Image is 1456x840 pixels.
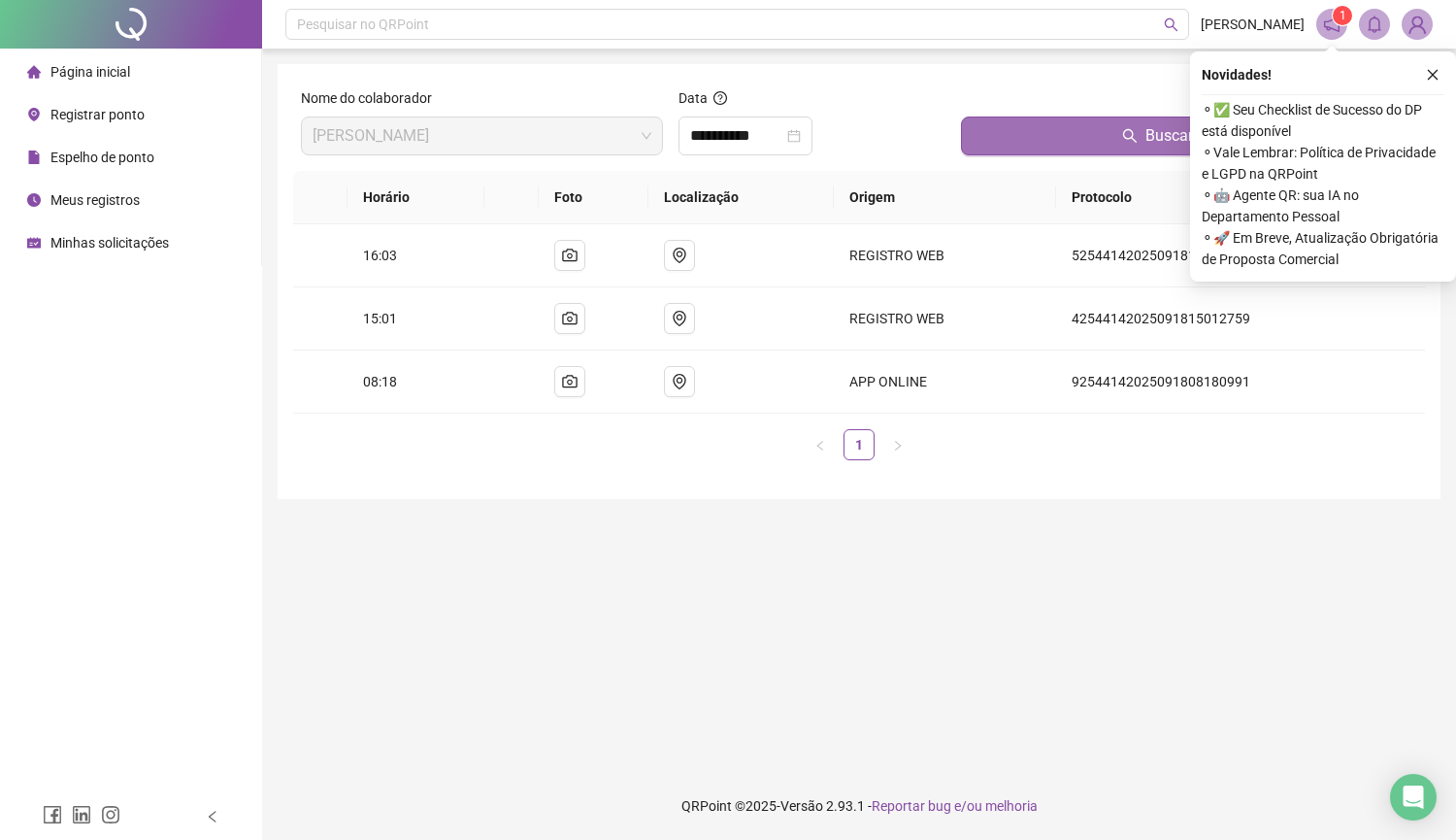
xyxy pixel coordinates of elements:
img: 86257 [1403,10,1432,39]
span: 16:03 [363,248,397,263]
td: APP ONLINE [834,351,1056,414]
span: Página inicial [50,64,130,80]
span: environment [27,108,41,121]
div: Open Intercom Messenger [1390,774,1437,821]
th: Foto [539,171,648,224]
span: ⚬ ✅ Seu Checklist de Sucesso do DP está disponível [1202,99,1444,142]
span: clock-circle [27,193,41,207]
span: bell [1366,16,1383,33]
span: [PERSON_NAME] [1201,14,1305,35]
th: Localização [648,171,835,224]
a: 1 [844,430,874,459]
span: camera [562,311,578,326]
span: ⚬ 🤖 Agente QR: sua IA no Departamento Pessoal [1202,185,1444,227]
span: Reportar bug e/ou melhoria [872,798,1038,814]
span: environment [672,248,687,263]
span: instagram [101,805,120,824]
span: right [892,440,904,452]
td: 52544142025091816033060 [1056,224,1425,287]
span: Data [678,90,708,106]
button: left [805,429,836,460]
th: Horário [347,171,484,224]
span: Espelho de ponto [50,150,154,165]
span: camera [562,248,578,263]
span: home [27,65,41,79]
footer: QRPoint © 2025 - 2.93.1 - [262,772,1456,840]
span: question-circle [713,91,727,105]
span: Novidades ! [1202,64,1272,85]
li: Página anterior [805,429,836,460]
span: 1 [1340,9,1346,22]
span: left [206,810,219,823]
span: ⚬ Vale Lembrar: Política de Privacidade e LGPD na QRPoint [1202,142,1444,185]
li: 1 [844,429,875,460]
th: Protocolo [1056,171,1425,224]
span: 15:01 [363,311,397,326]
span: camera [562,374,578,389]
button: right [882,429,913,460]
td: REGISTRO WEB [834,287,1056,351]
span: close [1426,68,1439,82]
span: Versão [780,798,823,814]
span: facebook [43,805,62,824]
sup: 1 [1333,6,1352,25]
span: LUIZ ARTHUR TAVARES DE BARROS [313,118,651,154]
span: file [27,151,41,164]
td: 42544142025091815012759 [1056,287,1425,351]
th: Origem [834,171,1056,224]
span: Minhas solicitações [50,235,169,251]
span: search [1164,17,1178,32]
span: 08:18 [363,374,397,389]
span: Registrar ponto [50,107,145,122]
span: linkedin [72,805,91,824]
button: Buscar registros [961,117,1417,155]
label: Nome do colaborador [301,87,445,109]
td: REGISTRO WEB [834,224,1056,287]
span: schedule [27,236,41,250]
span: environment [672,374,687,389]
span: notification [1323,16,1340,33]
span: Buscar registros [1145,124,1256,148]
span: ⚬ 🚀 Em Breve, Atualização Obrigatória de Proposta Comercial [1202,227,1444,270]
span: search [1122,128,1138,144]
span: Meus registros [50,192,140,208]
td: 92544142025091808180991 [1056,351,1425,414]
span: environment [672,311,687,326]
span: left [814,440,826,452]
li: Próxima página [882,429,913,460]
